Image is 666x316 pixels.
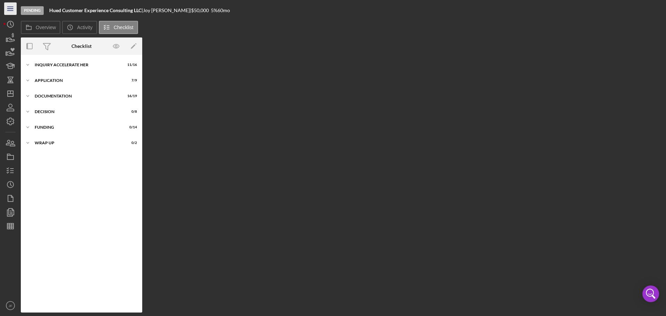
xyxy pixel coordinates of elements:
[125,78,137,83] div: 7 / 9
[191,7,209,13] span: $50,000
[71,43,92,49] div: Checklist
[114,25,134,30] label: Checklist
[143,8,191,13] div: Joy [PERSON_NAME] |
[36,25,56,30] label: Overview
[99,21,138,34] button: Checklist
[35,94,120,98] div: Documentation
[35,141,120,145] div: Wrap up
[35,63,120,67] div: Inquiry Accelerate Her
[125,94,137,98] div: 16 / 19
[49,8,143,13] div: |
[35,125,120,129] div: Funding
[217,8,230,13] div: 60 mo
[21,6,44,15] div: Pending
[49,7,142,13] b: Hued Customer Experience Consulting LLC
[35,78,120,83] div: Application
[125,110,137,114] div: 0 / 8
[9,304,12,308] text: JF
[125,125,137,129] div: 0 / 14
[211,8,217,13] div: 5 %
[3,299,17,313] button: JF
[77,25,92,30] label: Activity
[35,110,120,114] div: Decision
[21,21,60,34] button: Overview
[125,141,137,145] div: 0 / 2
[62,21,97,34] button: Activity
[125,63,137,67] div: 11 / 16
[642,285,659,302] div: Open Intercom Messenger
